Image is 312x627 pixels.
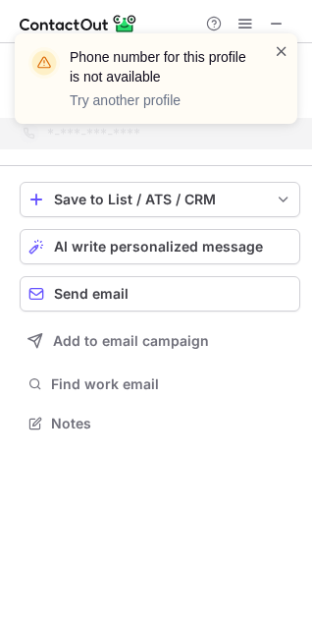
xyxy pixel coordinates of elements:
img: warning [28,47,60,79]
span: Send email [54,286,129,302]
button: Find work email [20,370,300,398]
p: Try another profile [70,90,250,110]
button: Notes [20,410,300,437]
span: AI write personalized message [54,239,263,255]
button: save-profile-one-click [20,182,300,217]
img: ContactOut v5.3.10 [20,12,137,35]
button: AI write personalized message [20,229,300,264]
span: Add to email campaign [53,333,209,349]
header: Phone number for this profile is not available [70,47,250,86]
span: Notes [51,415,292,432]
button: Add to email campaign [20,323,300,359]
span: Find work email [51,375,292,393]
div: Save to List / ATS / CRM [54,192,266,207]
button: Send email [20,276,300,312]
